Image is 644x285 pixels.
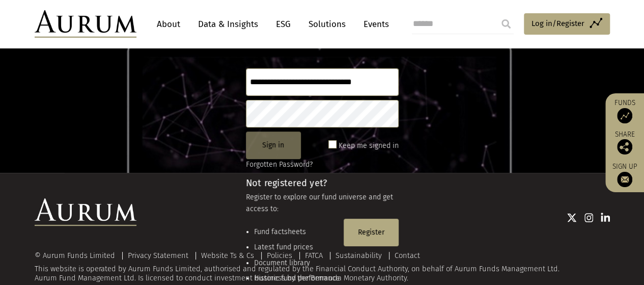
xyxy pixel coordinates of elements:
a: Log in/Register [524,13,610,35]
div: Share [610,131,639,154]
a: Solutions [303,15,351,34]
a: Funds [610,98,639,123]
img: Access Funds [617,108,632,123]
a: Events [358,15,389,34]
input: Submit [496,14,516,34]
a: Policies [267,251,292,260]
div: This website is operated by Aurum Funds Limited, authorised and regulated by the Financial Conduc... [35,251,610,282]
a: Forgotten Password? [246,160,313,169]
img: Aurum [35,10,136,38]
a: About [152,15,185,34]
keeper-lock: Open Keeper Popup [383,108,395,120]
img: Share this post [617,139,632,154]
img: Twitter icon [567,213,577,223]
span: Log in/Register [531,17,584,30]
button: Sign in [246,132,301,159]
a: Website Ts & Cs [201,251,254,260]
a: Sustainability [335,251,382,260]
img: Linkedin icon [601,213,610,223]
a: ESG [271,15,296,34]
p: Register to explore our fund universe and get access to: [246,192,399,215]
div: © Aurum Funds Limited [35,252,120,260]
img: Sign up to our newsletter [617,172,632,187]
label: Keep me signed in [339,140,399,152]
a: Contact [395,251,420,260]
a: Privacy Statement [128,251,188,260]
h4: Not registered yet? [246,178,399,188]
a: FATCA [305,251,323,260]
a: Sign up [610,162,639,187]
img: Instagram icon [584,213,594,223]
a: Data & Insights [193,15,263,34]
img: Aurum Logo [35,198,136,226]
